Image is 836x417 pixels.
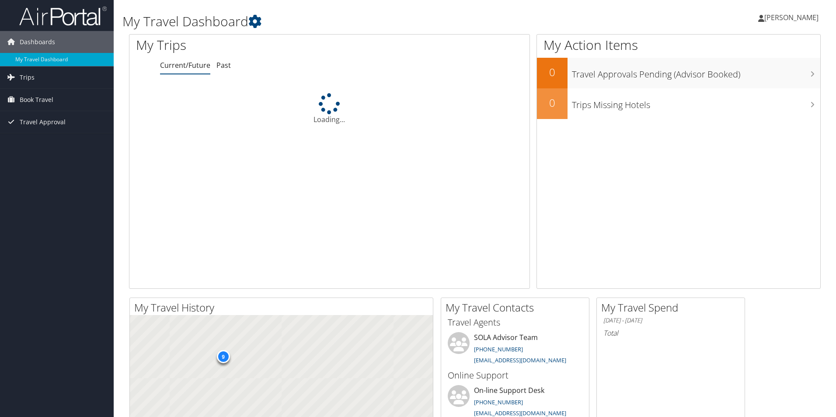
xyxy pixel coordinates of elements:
div: Loading... [129,93,529,125]
h2: 0 [537,95,568,110]
h6: [DATE] - [DATE] [603,316,738,325]
h3: Trips Missing Hotels [572,95,820,111]
span: Travel Approval [20,111,66,133]
h3: Online Support [448,369,582,382]
a: [PHONE_NUMBER] [474,345,523,353]
h3: Travel Agents [448,316,582,329]
a: 0Travel Approvals Pending (Advisor Booked) [537,58,820,88]
h2: My Travel History [134,300,433,315]
a: 0Trips Missing Hotels [537,88,820,119]
a: [PHONE_NUMBER] [474,398,523,406]
li: SOLA Advisor Team [443,332,587,368]
a: [EMAIL_ADDRESS][DOMAIN_NAME] [474,356,566,364]
h2: My Travel Spend [601,300,745,315]
h2: 0 [537,65,568,80]
span: Book Travel [20,89,53,111]
h2: My Travel Contacts [446,300,589,315]
h3: Travel Approvals Pending (Advisor Booked) [572,64,820,81]
a: [PERSON_NAME] [758,4,827,31]
span: Trips [20,67,35,88]
a: [EMAIL_ADDRESS][DOMAIN_NAME] [474,409,566,417]
span: [PERSON_NAME] [764,13,819,22]
span: Dashboards [20,31,55,53]
img: airportal-logo.png [19,6,107,26]
h1: My Travel Dashboard [122,12,592,31]
h6: Total [603,328,738,338]
h1: My Action Items [537,36,820,54]
div: 9 [216,350,230,363]
a: Past [216,60,231,70]
a: Current/Future [160,60,210,70]
h1: My Trips [136,36,356,54]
